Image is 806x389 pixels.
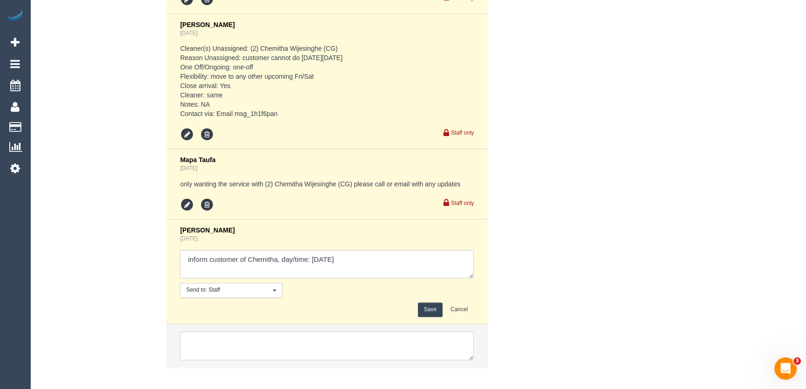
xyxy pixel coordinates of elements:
[418,302,443,317] button: Save
[180,156,215,164] span: Mapa Taufa
[180,179,474,189] pre: only wanting the service with (2) Chemitha Wijesinghe (CG) please call or email with any updates
[6,9,24,22] img: Automaid Logo
[180,283,282,297] button: Send to: Staff
[180,44,474,118] pre: Cleaner(s) Unassigned: (2) Chemitha Wijesinghe (CG) Reason Unassigned: customer cannot do [DATE][...
[451,200,474,206] small: Staff only
[180,21,235,28] span: [PERSON_NAME]
[451,130,474,136] small: Staff only
[186,286,270,294] span: Send to: Staff
[774,357,797,380] iframe: Intercom live chat
[444,302,474,317] button: Cancel
[180,235,197,242] a: [DATE]
[180,30,197,36] a: [DATE]
[180,165,197,171] a: [DATE]
[793,357,801,365] span: 3
[180,226,235,234] span: [PERSON_NAME]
